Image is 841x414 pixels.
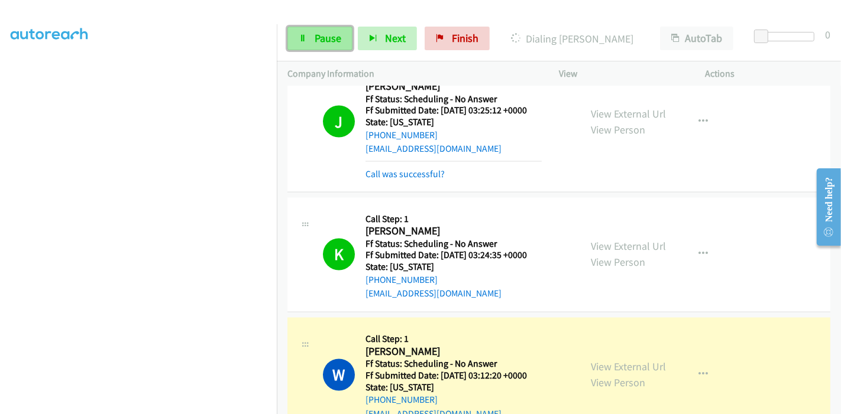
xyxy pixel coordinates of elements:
p: View [559,67,684,81]
a: View External Url [591,240,666,253]
a: View Person [591,123,645,136]
p: Dialing [PERSON_NAME] [506,31,639,47]
a: Call was successful? [365,168,445,180]
a: View External Url [591,107,666,120]
h5: Ff Submitted Date: [DATE] 03:24:35 +0000 [365,250,542,262]
a: Finish [425,27,490,50]
a: [EMAIL_ADDRESS][DOMAIN_NAME] [365,288,502,299]
span: Finish [452,31,478,45]
a: View Person [591,376,645,390]
h1: W [323,359,355,391]
a: [PHONE_NUMBER] [365,129,438,141]
h2: [PERSON_NAME] [365,80,542,93]
a: [PHONE_NUMBER] [365,395,438,406]
h2: [PERSON_NAME] [365,345,542,359]
a: [EMAIL_ADDRESS][DOMAIN_NAME] [365,143,502,154]
h5: Ff Status: Scheduling - No Answer [365,239,542,250]
h1: K [323,239,355,270]
span: Pause [315,31,341,45]
h1: J [323,106,355,138]
h5: State: [US_STATE] [365,382,542,394]
h5: Call Step: 1 [365,214,542,226]
h5: State: [US_STATE] [365,116,542,128]
button: AutoTab [660,27,733,50]
h2: [PERSON_NAME] [365,225,542,239]
button: Next [358,27,417,50]
iframe: Resource Center [807,160,841,254]
p: Actions [706,67,831,81]
a: View External Url [591,360,666,374]
a: View Person [591,256,645,269]
a: Pause [287,27,352,50]
h5: Call Step: 1 [365,334,542,345]
div: Delay between calls (in seconds) [760,32,814,41]
h5: Ff Submitted Date: [DATE] 03:12:20 +0000 [365,370,542,382]
div: 0 [825,27,830,43]
p: Company Information [287,67,538,81]
h5: Ff Submitted Date: [DATE] 03:25:12 +0000 [365,105,542,116]
h5: Ff Status: Scheduling - No Answer [365,358,542,370]
h5: Ff Status: Scheduling - No Answer [365,93,542,105]
a: [PHONE_NUMBER] [365,275,438,286]
h5: State: [US_STATE] [365,262,542,273]
span: Next [385,31,406,45]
